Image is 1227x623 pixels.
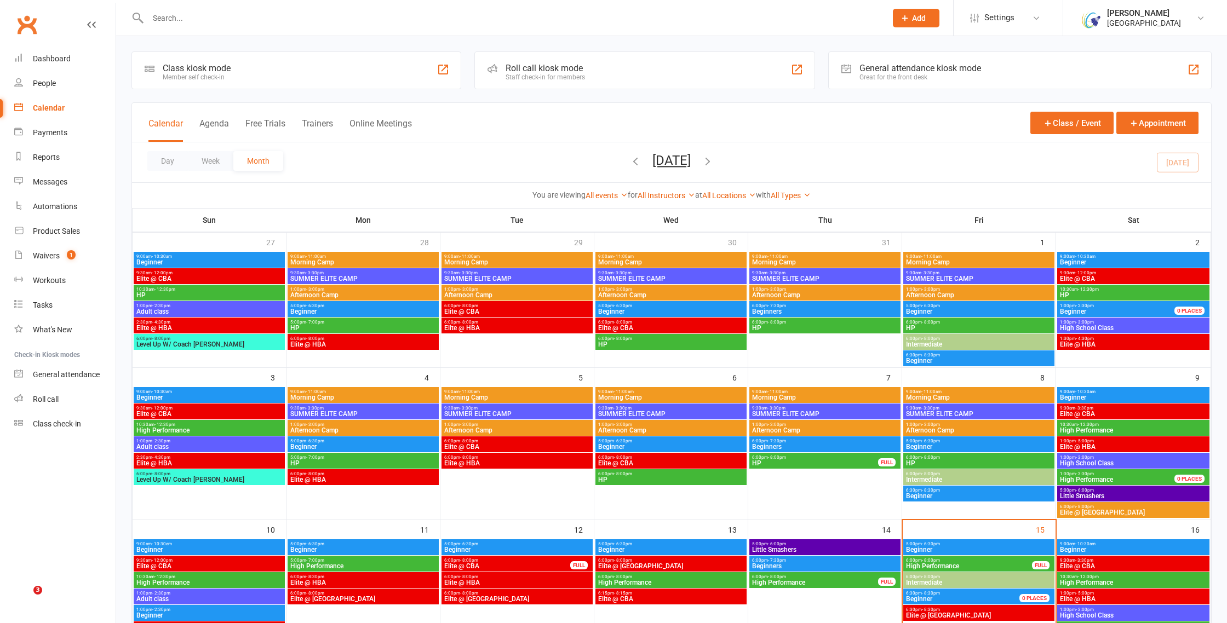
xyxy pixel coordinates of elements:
[613,406,632,411] span: - 3:30pm
[349,118,412,142] button: Online Meetings
[152,320,170,325] span: - 4:30pm
[886,368,902,386] div: 7
[444,422,590,427] span: 1:00pm
[767,406,785,411] span: - 3:30pm
[613,389,634,394] span: - 11:00am
[613,254,634,259] span: - 11:00am
[905,303,1052,308] span: 5:00pm
[460,303,478,308] span: - 8:00pm
[290,455,437,460] span: 5:00pm
[33,227,80,235] div: Product Sales
[136,303,283,308] span: 1:00pm
[14,244,116,268] a: Waivers 1
[905,275,1052,282] span: SUMMER ELITE CAMP
[598,422,744,427] span: 1:00pm
[302,118,333,142] button: Trainers
[752,427,898,434] span: Afternoon Camp
[152,303,170,308] span: - 2:30pm
[922,422,940,427] span: - 3:00pm
[1076,303,1094,308] span: - 2:30pm
[14,120,116,145] a: Payments
[1059,411,1207,417] span: Elite @ CBA
[33,395,59,403] div: Roll call
[271,368,286,386] div: 3
[188,151,233,171] button: Week
[306,389,326,394] span: - 11:00am
[136,443,283,450] span: Adult class
[33,153,60,161] div: Reports
[266,233,286,251] div: 27
[33,79,56,88] div: People
[152,439,170,443] span: - 2:30pm
[1080,7,1102,29] img: thumb_image1667311610.png
[14,318,116,342] a: What's New
[444,389,590,394] span: 9:00am
[460,287,478,292] span: - 3:00pm
[420,233,440,251] div: 28
[1075,270,1096,275] span: - 12:00pm
[752,411,898,417] span: SUMMER ELITE CAMP
[1059,254,1207,259] span: 9:00am
[13,11,41,38] a: Clubworx
[922,320,940,325] span: - 8:00pm
[14,387,116,412] a: Roll call
[33,325,72,334] div: What's New
[752,325,898,331] span: HP
[614,422,632,427] span: - 3:00pm
[136,259,283,266] span: Beginner
[460,389,480,394] span: - 11:00am
[1059,394,1207,401] span: Beginner
[136,320,283,325] span: 2:30pm
[752,292,898,298] span: Afternoon Camp
[752,287,898,292] span: 1:00pm
[14,47,116,71] a: Dashboard
[444,443,590,450] span: Elite @ CBA
[290,406,437,411] span: 9:30am
[136,292,283,298] span: HP
[921,270,939,275] span: - 3:30pm
[905,254,1052,259] span: 9:00am
[145,10,879,26] input: Search...
[1059,320,1207,325] span: 1:00pm
[598,292,744,298] span: Afternoon Camp
[33,276,66,285] div: Workouts
[768,422,786,427] span: - 3:00pm
[444,254,590,259] span: 9:00am
[1059,275,1207,282] span: Elite @ CBA
[767,254,788,259] span: - 11:00am
[290,427,437,434] span: Afternoon Camp
[578,368,594,386] div: 5
[882,233,902,251] div: 31
[147,151,188,171] button: Day
[306,303,324,308] span: - 6:30pm
[152,455,170,460] span: - 4:30pm
[912,14,926,22] span: Add
[598,303,744,308] span: 5:00pm
[598,406,744,411] span: 9:30am
[152,389,172,394] span: - 10:30am
[768,303,786,308] span: - 7:30pm
[1075,406,1093,411] span: - 3:30pm
[732,368,748,386] div: 6
[652,153,691,168] button: [DATE]
[905,287,1052,292] span: 1:00pm
[984,5,1014,30] span: Settings
[14,145,116,170] a: Reports
[136,422,283,427] span: 10:30am
[905,308,1052,315] span: Beginner
[1076,439,1094,443] span: - 5:00pm
[905,443,1052,450] span: Beginner
[1107,8,1181,18] div: [PERSON_NAME]
[136,336,283,341] span: 6:00pm
[1059,389,1207,394] span: 9:00am
[752,320,898,325] span: 6:00pm
[290,439,437,443] span: 5:00pm
[133,209,286,232] th: Sun
[306,439,324,443] span: - 6:30pm
[199,118,229,142] button: Agenda
[163,73,231,81] div: Member self check-in
[136,455,283,460] span: 2:30pm
[444,270,590,275] span: 9:30am
[752,439,898,443] span: 6:00pm
[1060,308,1086,315] span: Beginner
